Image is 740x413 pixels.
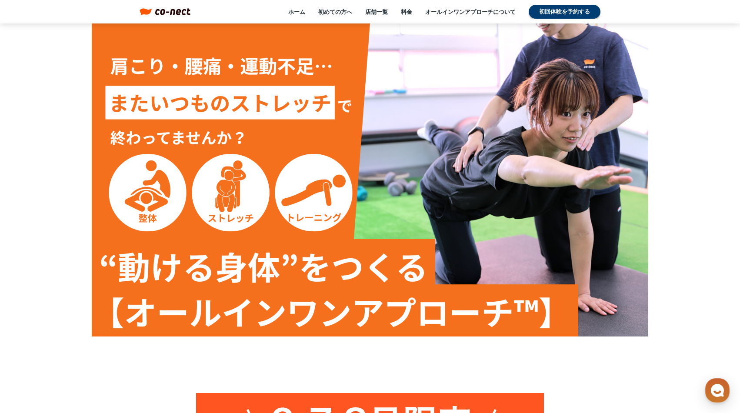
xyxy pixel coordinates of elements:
a: 料金 [401,8,412,16]
a: 初めての方へ [318,8,352,16]
a: 初回体験を予約する [529,5,600,19]
a: ホーム [288,8,305,16]
a: オールインワンアプローチについて [425,8,516,16]
a: 店舗一覧 [365,8,388,16]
